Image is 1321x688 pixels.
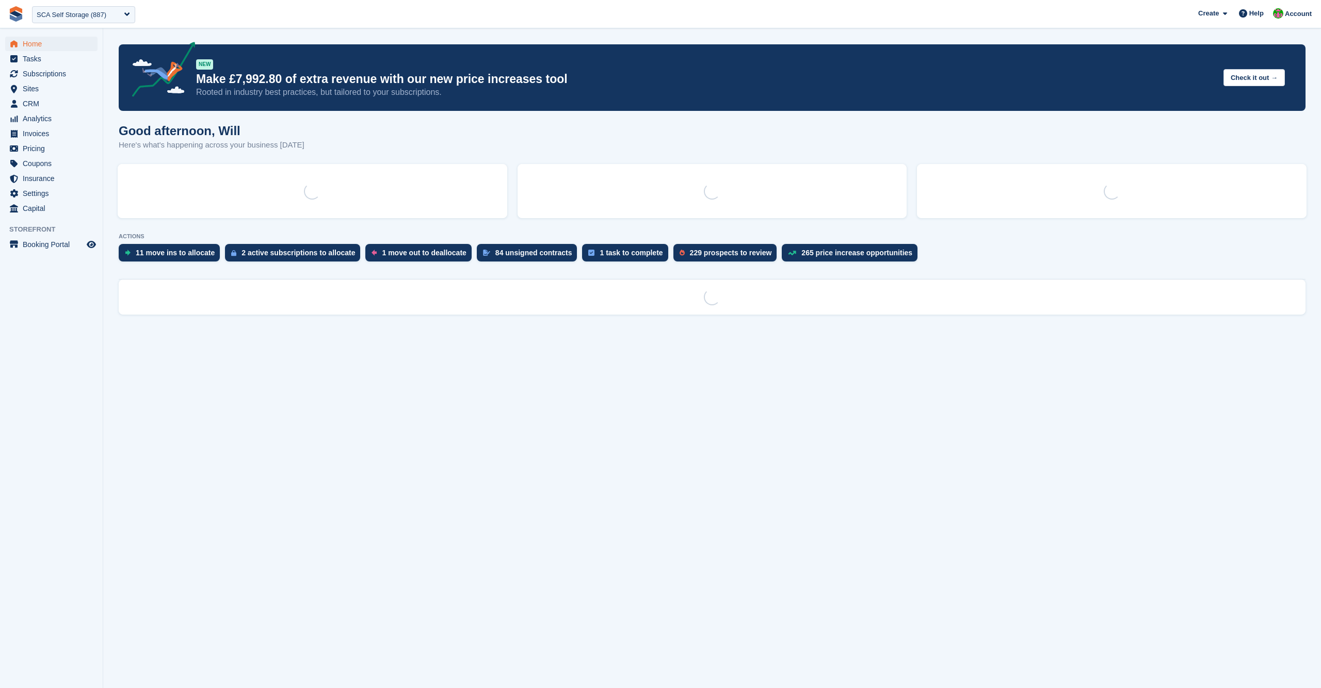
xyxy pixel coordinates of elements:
span: Booking Portal [23,237,85,252]
a: menu [5,96,98,111]
div: 265 price increase opportunities [801,249,912,257]
img: price_increase_opportunities-93ffe204e8149a01c8c9dc8f82e8f89637d9d84a8eef4429ea346261dce0b2c0.svg [788,251,796,255]
img: Will McNeilly [1273,8,1283,19]
span: Help [1249,8,1264,19]
img: prospect-51fa495bee0391a8d652442698ab0144808aea92771e9ea1ae160a38d050c398.svg [680,250,685,256]
img: task-75834270c22a3079a89374b754ae025e5fb1db73e45f91037f5363f120a921f8.svg [588,250,594,256]
div: 1 move out to deallocate [382,249,466,257]
a: 11 move ins to allocate [119,244,225,267]
div: SCA Self Storage (887) [37,10,106,20]
div: 84 unsigned contracts [495,249,572,257]
img: contract_signature_icon-13c848040528278c33f63329250d36e43548de30e8caae1d1a13099fd9432cc5.svg [483,250,490,256]
span: Tasks [23,52,85,66]
p: Here's what's happening across your business [DATE] [119,139,304,151]
a: menu [5,237,98,252]
span: Pricing [23,141,85,156]
div: NEW [196,59,213,70]
a: Preview store [85,238,98,251]
a: menu [5,156,98,171]
span: Settings [23,186,85,201]
a: menu [5,67,98,81]
a: menu [5,171,98,186]
img: stora-icon-8386f47178a22dfd0bd8f6a31ec36ba5ce8667c1dd55bd0f319d3a0aa187defe.svg [8,6,24,22]
span: Sites [23,81,85,96]
div: 229 prospects to review [690,249,772,257]
a: menu [5,186,98,201]
a: 229 prospects to review [673,244,782,267]
a: 2 active subscriptions to allocate [225,244,365,267]
span: Create [1198,8,1219,19]
a: menu [5,52,98,66]
img: price-adjustments-announcement-icon-8257ccfd72463d97f412b2fc003d46551f7dbcb40ab6d574587a9cd5c0d94... [123,42,196,101]
p: Rooted in industry best practices, but tailored to your subscriptions. [196,87,1215,98]
div: 11 move ins to allocate [136,249,215,257]
div: 1 task to complete [600,249,663,257]
a: menu [5,81,98,96]
span: Invoices [23,126,85,141]
span: Insurance [23,171,85,186]
a: 84 unsigned contracts [477,244,583,267]
p: ACTIONS [119,233,1306,240]
img: move_outs_to_deallocate_icon-f764333ba52eb49d3ac5e1228854f67142a1ed5810a6f6cc68b1a99e826820c5.svg [372,250,377,256]
a: menu [5,126,98,141]
img: active_subscription_to_allocate_icon-d502201f5373d7db506a760aba3b589e785aa758c864c3986d89f69b8ff3... [231,250,236,256]
a: menu [5,201,98,216]
span: Home [23,37,85,51]
a: menu [5,141,98,156]
a: 265 price increase opportunities [782,244,923,267]
button: Check it out → [1223,69,1285,86]
span: Capital [23,201,85,216]
a: menu [5,111,98,126]
a: 1 move out to deallocate [365,244,476,267]
a: menu [5,37,98,51]
span: Account [1285,9,1312,19]
img: move_ins_to_allocate_icon-fdf77a2bb77ea45bf5b3d319d69a93e2d87916cf1d5bf7949dd705db3b84f3ca.svg [125,250,131,256]
div: 2 active subscriptions to allocate [241,249,355,257]
p: Make £7,992.80 of extra revenue with our new price increases tool [196,72,1215,87]
h1: Good afternoon, Will [119,124,304,138]
span: CRM [23,96,85,111]
a: 1 task to complete [582,244,673,267]
span: Coupons [23,156,85,171]
span: Analytics [23,111,85,126]
span: Storefront [9,224,103,235]
span: Subscriptions [23,67,85,81]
